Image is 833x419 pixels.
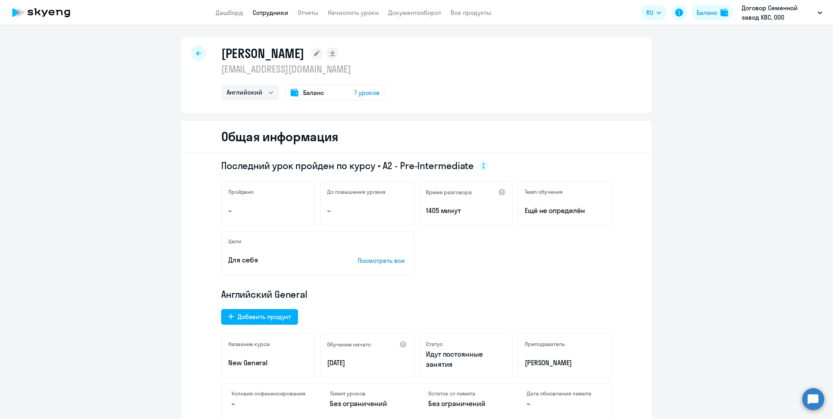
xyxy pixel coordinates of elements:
[720,9,728,16] img: balance
[426,189,472,196] h5: Время разговора
[228,341,270,348] h5: Название курса
[327,206,407,216] p: –
[641,5,667,20] button: RU
[697,8,717,17] div: Баланс
[228,206,308,216] p: –
[231,399,306,409] p: –
[253,9,288,16] a: Сотрудники
[525,341,565,348] h5: Преподаватель
[428,390,503,397] h4: Остаток от лимита
[738,3,826,22] button: Договор Семенной завод КВС, ООО "СЕМЕННОЙ ЗАВОД КВС"
[646,8,653,17] span: RU
[527,399,602,409] p: –
[221,309,298,325] button: Добавить продукт
[228,358,308,368] p: New General
[451,9,491,16] a: Все продукты
[527,390,602,397] h4: Дата обновления лимита
[742,3,815,22] p: Договор Семенной завод КВС, ООО "СЕМЕННОЙ ЗАВОД КВС"
[426,341,443,348] h5: Статус
[228,238,241,245] h5: Цели
[426,349,506,370] p: Идут постоянные занятия
[428,399,503,409] p: Без ограничений
[228,255,333,265] p: Для себя
[238,312,291,321] div: Добавить продукт
[221,63,385,75] p: [EMAIL_ADDRESS][DOMAIN_NAME]
[426,206,506,216] p: 1405 минут
[328,9,379,16] a: Начислить уроки
[231,390,306,397] h4: Условия софинансирования
[221,159,474,172] span: Последний урок пройден по курсу • A2 - Pre-Intermediate
[221,288,307,301] span: Английский General
[525,358,605,368] p: [PERSON_NAME]
[525,206,605,216] span: Ещё не определён
[330,390,405,397] h4: Лимит уроков
[221,129,338,144] h2: Общая информация
[327,358,407,368] p: [DATE]
[303,88,324,97] span: Баланс
[525,188,563,195] h5: Темп обучения
[388,9,441,16] a: Документооборот
[327,341,371,348] h5: Обучение начато
[358,256,407,265] p: Посмотреть все
[221,46,304,61] h1: [PERSON_NAME]
[298,9,318,16] a: Отчеты
[330,399,405,409] p: Без ограничений
[692,5,733,20] button: Балансbalance
[228,188,254,195] h5: Пройдено
[327,188,386,195] h5: До повышения уровня
[354,88,380,97] span: 7 уроков
[216,9,243,16] a: Дашборд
